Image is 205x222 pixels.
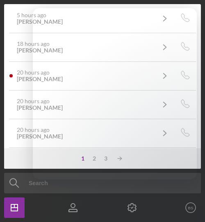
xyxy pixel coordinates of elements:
div: [PERSON_NAME] [17,76,63,82]
time: 2025-08-11 19:47 [17,127,50,133]
time: 2025-08-11 20:01 [17,69,50,76]
div: [PERSON_NAME] [17,47,63,54]
iframe: Intercom live chat [33,8,197,179]
a: 5 hours ago[PERSON_NAME] [9,8,175,29]
a: 20 hours ago[PERSON_NAME] [9,66,175,86]
time: 2025-08-11 22:15 [17,41,50,47]
a: 20 hours ago[PERSON_NAME] [9,123,175,143]
div: [PERSON_NAME] [17,18,63,25]
a: 18 hours ago[PERSON_NAME] [9,37,175,57]
a: 20 hours ago[PERSON_NAME] [9,94,175,115]
button: BS [180,197,201,218]
time: 2025-08-12 11:03 [17,12,46,18]
div: [PERSON_NAME] [17,133,63,140]
text: BS [188,206,194,210]
time: 2025-08-11 19:52 [17,98,50,104]
div: [PERSON_NAME] [17,104,63,111]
